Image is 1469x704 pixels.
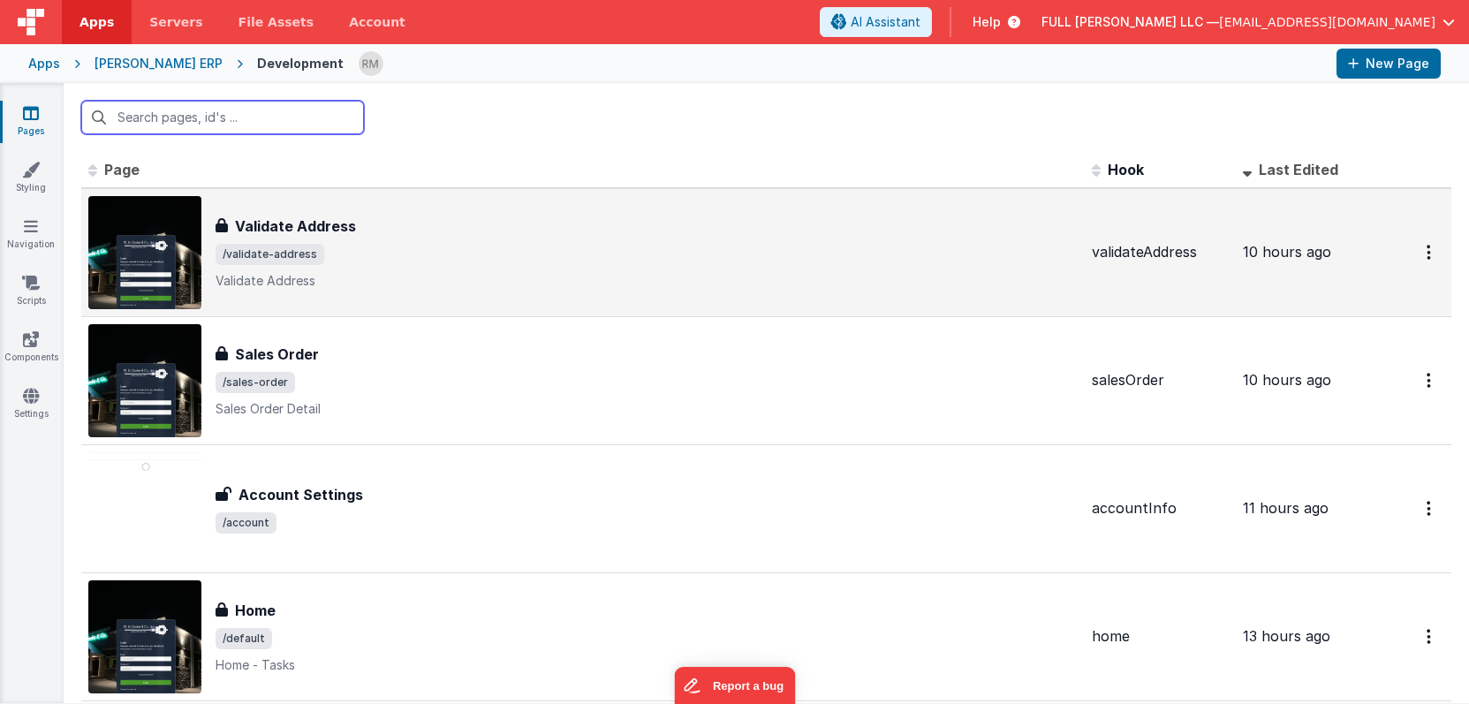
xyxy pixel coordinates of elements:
[1219,13,1435,31] span: [EMAIL_ADDRESS][DOMAIN_NAME]
[239,484,363,505] h3: Account Settings
[973,13,1001,31] span: Help
[1416,490,1444,526] button: Options
[1092,242,1229,262] div: validateAddress
[235,600,276,621] h3: Home
[1243,499,1329,517] span: 11 hours ago
[1092,626,1229,647] div: home
[216,656,1078,674] p: Home - Tasks
[1243,243,1331,261] span: 10 hours ago
[1416,618,1444,655] button: Options
[1336,49,1441,79] button: New Page
[80,13,114,31] span: Apps
[216,512,276,534] span: /account
[1041,13,1455,31] button: FULL [PERSON_NAME] LLC — [EMAIL_ADDRESS][DOMAIN_NAME]
[359,51,383,76] img: b13c88abc1fc393ceceb84a58fc04ef4
[820,7,932,37] button: AI Assistant
[1092,370,1229,390] div: salesOrder
[216,628,272,649] span: /default
[1041,13,1219,31] span: FULL [PERSON_NAME] LLC —
[216,244,324,265] span: /validate-address
[1416,362,1444,398] button: Options
[1416,234,1444,270] button: Options
[1243,371,1331,389] span: 10 hours ago
[235,344,319,365] h3: Sales Order
[1243,627,1330,645] span: 13 hours ago
[851,13,920,31] span: AI Assistant
[81,101,364,134] input: Search pages, id's ...
[674,667,795,704] iframe: Marker.io feedback button
[149,13,202,31] span: Servers
[216,400,1078,418] p: Sales Order Detail
[235,216,356,237] h3: Validate Address
[239,13,314,31] span: File Assets
[95,55,223,72] div: [PERSON_NAME] ERP
[216,272,1078,290] p: Validate Address
[1108,161,1144,178] span: Hook
[257,55,344,72] div: Development
[1092,498,1229,519] div: accountInfo
[1259,161,1338,178] span: Last Edited
[104,161,140,178] span: Page
[216,372,295,393] span: /sales-order
[28,55,60,72] div: Apps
